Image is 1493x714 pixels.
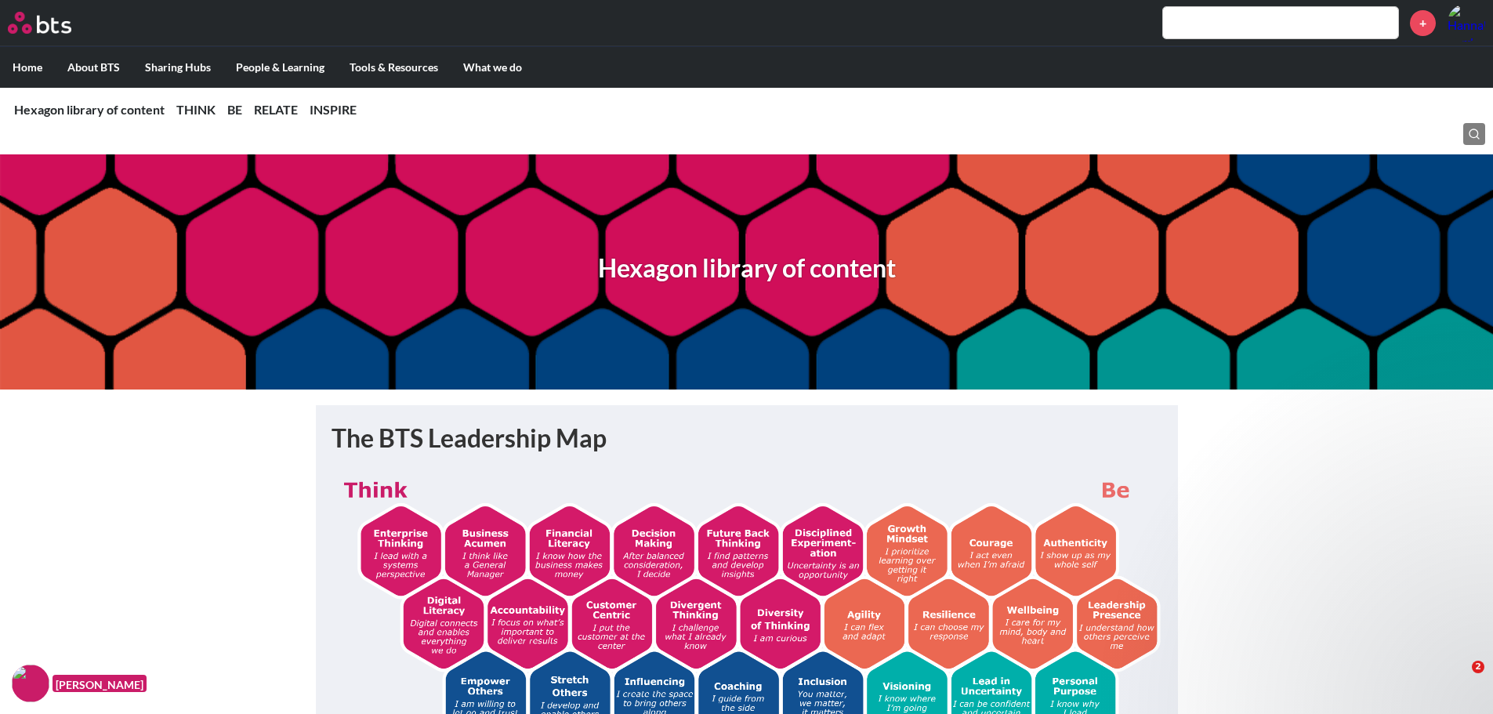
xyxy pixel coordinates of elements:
[176,102,216,117] a: THINK
[1180,393,1493,672] iframe: Intercom notifications message
[1448,4,1485,42] img: Hannah Verdon
[12,665,49,702] img: F
[53,675,147,693] figcaption: [PERSON_NAME]
[55,47,132,88] label: About BTS
[8,12,71,34] img: BTS Logo
[14,102,165,117] a: Hexagon library of content
[598,251,896,286] h1: Hexagon library of content
[1440,661,1477,698] iframe: Intercom live chat
[1410,10,1436,36] a: +
[1472,661,1484,673] span: 2
[227,102,242,117] a: BE
[223,47,337,88] label: People & Learning
[8,12,100,34] a: Go home
[332,421,1162,456] h1: The BTS Leadership Map
[337,47,451,88] label: Tools & Resources
[310,102,357,117] a: INSPIRE
[254,102,298,117] a: RELATE
[1448,4,1485,42] a: Profile
[132,47,223,88] label: Sharing Hubs
[451,47,535,88] label: What we do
